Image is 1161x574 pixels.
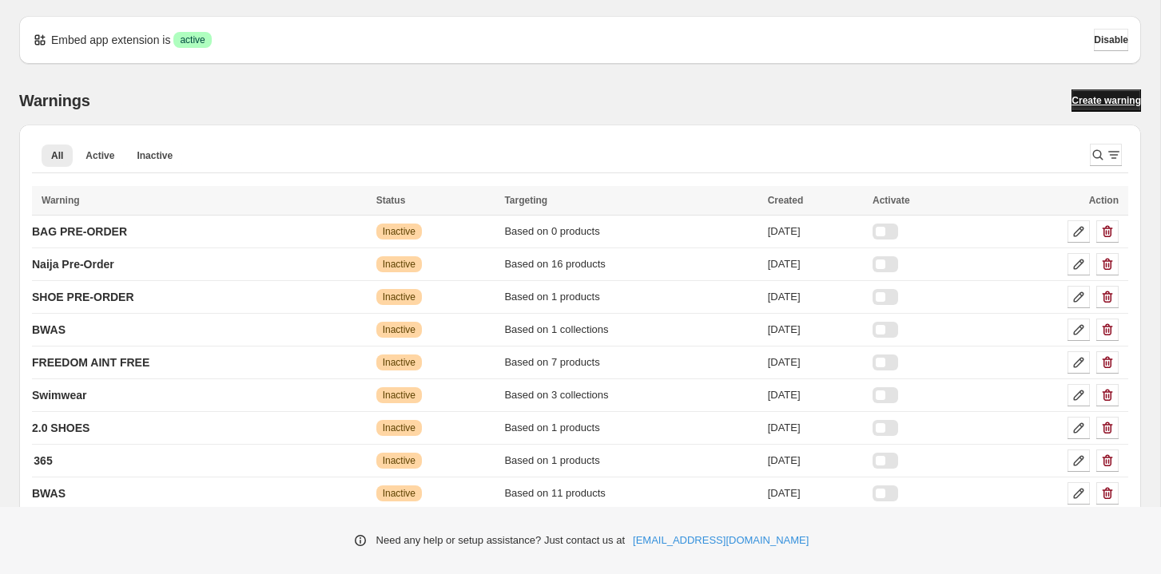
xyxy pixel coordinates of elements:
div: [DATE] [768,224,863,239]
div: [DATE] [768,354,863,370]
span: Inactive [383,225,415,238]
div: Based on 1 products [504,453,757,469]
span: Activate [873,195,910,206]
span: Inactive [383,258,415,271]
a: Swimwear [32,382,86,408]
p: Embed app extension is [51,32,170,48]
div: [DATE] [768,485,863,501]
p: BAG PRE-ORDER [32,224,127,239]
p: 365 [34,453,52,469]
span: Inactive [383,454,415,467]
div: Based on 0 products [504,224,757,239]
a: 365 [32,448,54,473]
button: Search and filter results [1090,144,1122,166]
span: Inactive [383,389,415,402]
div: Based on 11 products [504,485,757,501]
div: [DATE] [768,387,863,403]
div: Based on 1 collections [504,322,757,338]
a: Create warning [1072,89,1141,112]
span: Inactive [383,356,415,369]
a: 2.0 SHOES [32,415,89,441]
div: Based on 1 products [504,420,757,436]
a: BWAS [32,317,66,342]
div: Based on 1 products [504,289,757,305]
button: Disable [1094,29,1128,51]
p: SHOE PRE-ORDER [32,289,134,305]
p: BWAS [32,322,66,338]
a: [EMAIL_ADDRESS][DOMAIN_NAME] [633,532,809,548]
span: All [51,149,63,162]
span: active [180,34,205,46]
h2: Warnings [19,91,90,110]
p: FREEDOM AINT FREE [32,354,149,370]
div: [DATE] [768,322,863,338]
a: Naija Pre-Order [32,251,114,277]
span: Disable [1094,34,1128,46]
div: [DATE] [768,453,863,469]
span: Inactive [383,291,415,303]
div: Based on 7 products [504,354,757,370]
div: [DATE] [768,289,863,305]
span: Inactive [383,323,415,336]
span: Targeting [504,195,547,206]
span: Active [85,149,114,162]
a: BAG PRE-ORDER [32,219,127,244]
p: BWAS [32,485,66,501]
div: Based on 3 collections [504,387,757,403]
span: Create warning [1072,94,1141,107]
a: SHOE PRE-ORDER [32,284,134,310]
span: Action [1089,195,1119,206]
a: BWAS [32,481,66,506]
span: Inactive [137,149,173,162]
div: Based on 16 products [504,256,757,272]
span: Created [768,195,804,206]
div: [DATE] [768,420,863,436]
p: Swimwear [32,387,86,403]
div: [DATE] [768,256,863,272]
a: FREEDOM AINT FREE [32,350,149,375]
p: 2.0 SHOES [32,420,89,436]
span: Inactive [383,422,415,434]
span: Warning [42,195,80,206]
span: Inactive [383,487,415,500]
span: Status [376,195,406,206]
p: Naija Pre-Order [32,256,114,272]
